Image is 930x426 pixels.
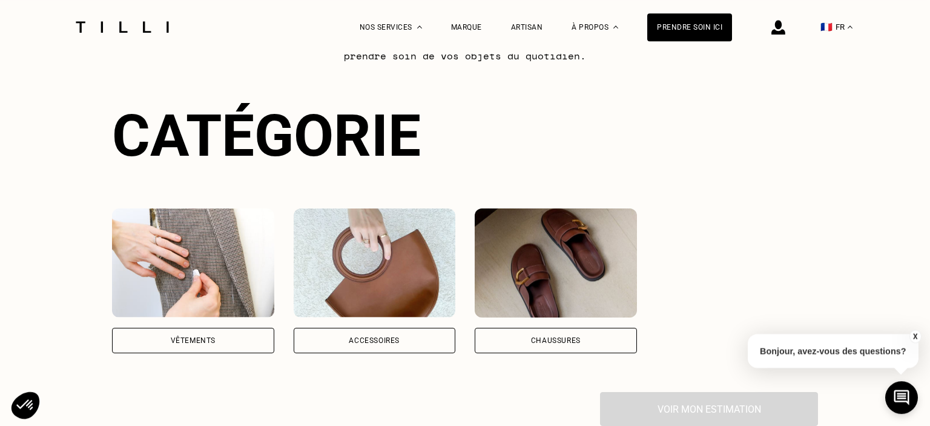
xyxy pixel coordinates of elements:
img: Logo du service de couturière Tilli [71,21,173,33]
p: Bonjour, avez-vous des questions? [748,334,918,368]
div: Accessoires [349,337,400,344]
a: Prendre soin ici [647,13,732,41]
img: icône connexion [771,20,785,35]
img: Chaussures [475,208,637,318]
a: Marque [451,23,482,32]
div: Catégorie [112,102,818,170]
img: menu déroulant [848,25,852,28]
img: Vêtements [112,208,274,318]
div: Chaussures [531,337,581,344]
a: Artisan [511,23,543,32]
img: Accessoires [294,208,456,318]
img: Menu déroulant à propos [613,25,618,28]
span: 🇫🇷 [820,21,833,33]
div: Vêtements [171,337,216,344]
button: X [909,330,921,343]
img: Menu déroulant [417,25,422,28]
